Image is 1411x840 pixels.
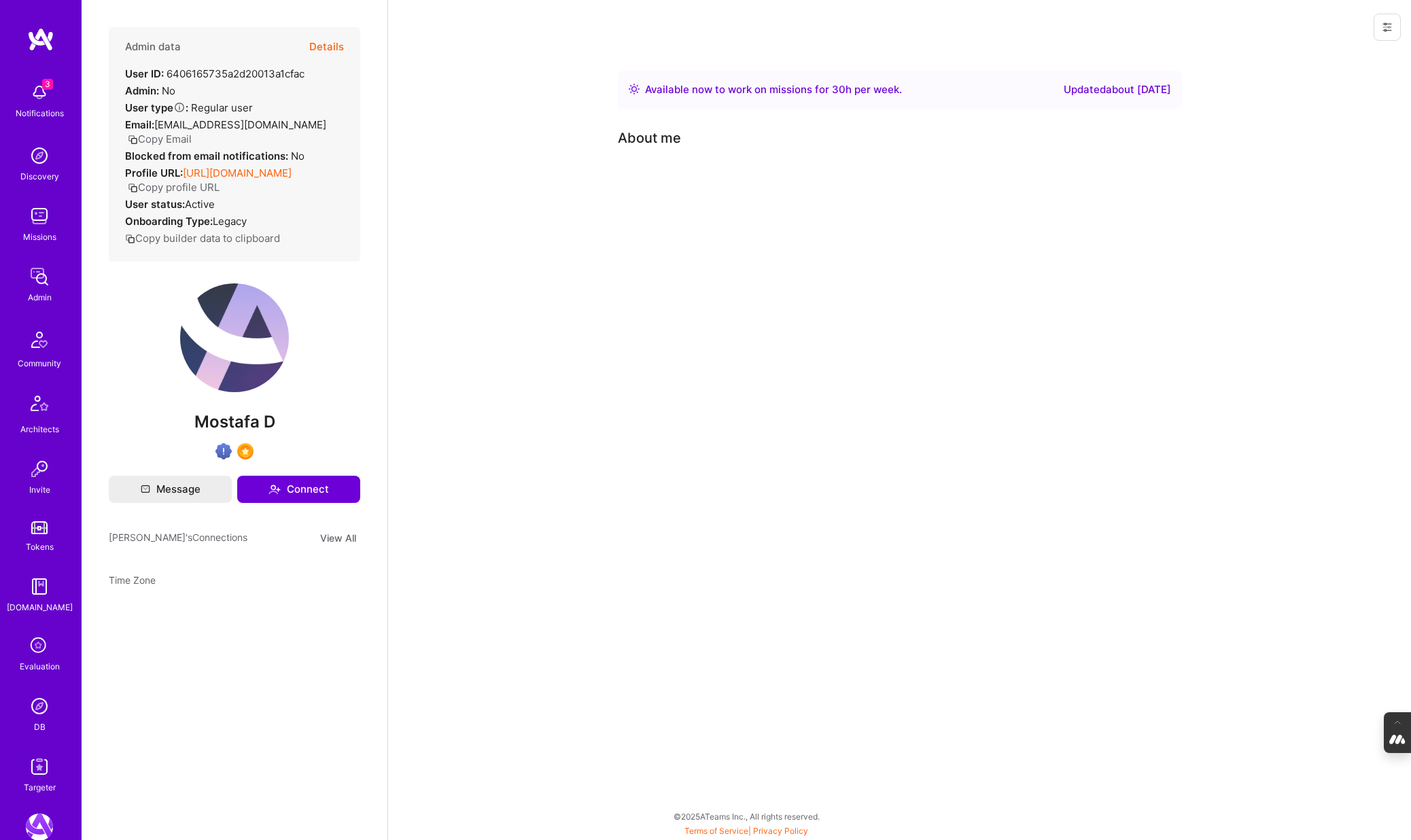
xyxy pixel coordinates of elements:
img: admin teamwork [26,263,53,290]
div: Missions [23,230,56,244]
h4: Admin data [125,41,181,53]
img: SelectionTeam [237,443,254,459]
img: logo [27,27,54,52]
span: [PERSON_NAME]'s Connections [109,530,247,546]
div: Admin [28,290,52,304]
i: icon SelectionTeam [27,633,52,659]
div: About me [618,128,681,148]
strong: Email: [125,118,154,131]
div: [DOMAIN_NAME] [7,600,73,614]
div: Evaluation [20,659,60,673]
span: 3 [42,79,53,90]
div: Available now to work on missions for h per week . [645,82,902,98]
span: legacy [213,215,247,228]
span: 30 [832,83,846,96]
i: icon Copy [128,135,138,145]
div: © 2025 ATeams Inc., All rights reserved. [82,799,1411,833]
i: icon Copy [125,234,135,244]
button: Message [109,476,232,503]
span: Mostafa D [109,412,360,432]
strong: User status: [125,198,185,211]
div: Targeter [24,780,56,794]
div: 6406165735a2d20013a1cfac [125,67,304,81]
strong: Profile URL: [125,167,183,179]
div: Architects [20,422,59,436]
img: discovery [26,142,53,169]
div: Notifications [16,106,64,120]
i: icon Mail [141,485,150,494]
img: Skill Targeter [26,753,53,780]
img: bell [26,79,53,106]
div: No [125,84,175,98]
div: No [125,149,304,163]
div: Community [18,356,61,370]
strong: User ID: [125,67,164,80]
span: | [684,826,808,836]
img: Invite [26,455,53,483]
span: Active [185,198,215,211]
img: Architects [23,389,56,422]
img: guide book [26,573,53,600]
span: [EMAIL_ADDRESS][DOMAIN_NAME] [154,118,326,131]
button: View All [316,530,360,546]
button: Copy Email [128,132,192,146]
button: Copy builder data to clipboard [125,231,280,245]
strong: Admin: [125,84,159,97]
span: Time Zone [109,574,156,586]
a: Privacy Policy [753,826,808,836]
strong: Blocked from email notifications: [125,150,291,162]
button: Connect [237,476,360,503]
div: Tokens [26,540,54,554]
div: Regular user [125,101,253,115]
strong: User type : [125,101,188,114]
i: icon Copy [128,183,138,193]
div: Updated about [DATE] [1064,82,1171,98]
div: DB [34,720,46,734]
img: Availability [629,84,640,94]
strong: Onboarding Type: [125,215,213,228]
img: tokens [31,521,48,534]
img: teamwork [26,203,53,230]
img: Community [23,323,56,356]
a: Terms of Service [684,826,748,836]
div: Discovery [20,169,59,183]
button: Copy profile URL [128,180,220,194]
div: Invite [29,483,50,497]
img: High Potential User [215,443,232,459]
i: icon Connect [268,483,281,495]
i: Help [173,101,186,113]
img: Admin Search [26,693,53,720]
img: User Avatar [180,283,289,392]
button: Details [309,27,344,67]
a: [URL][DOMAIN_NAME] [183,167,292,179]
